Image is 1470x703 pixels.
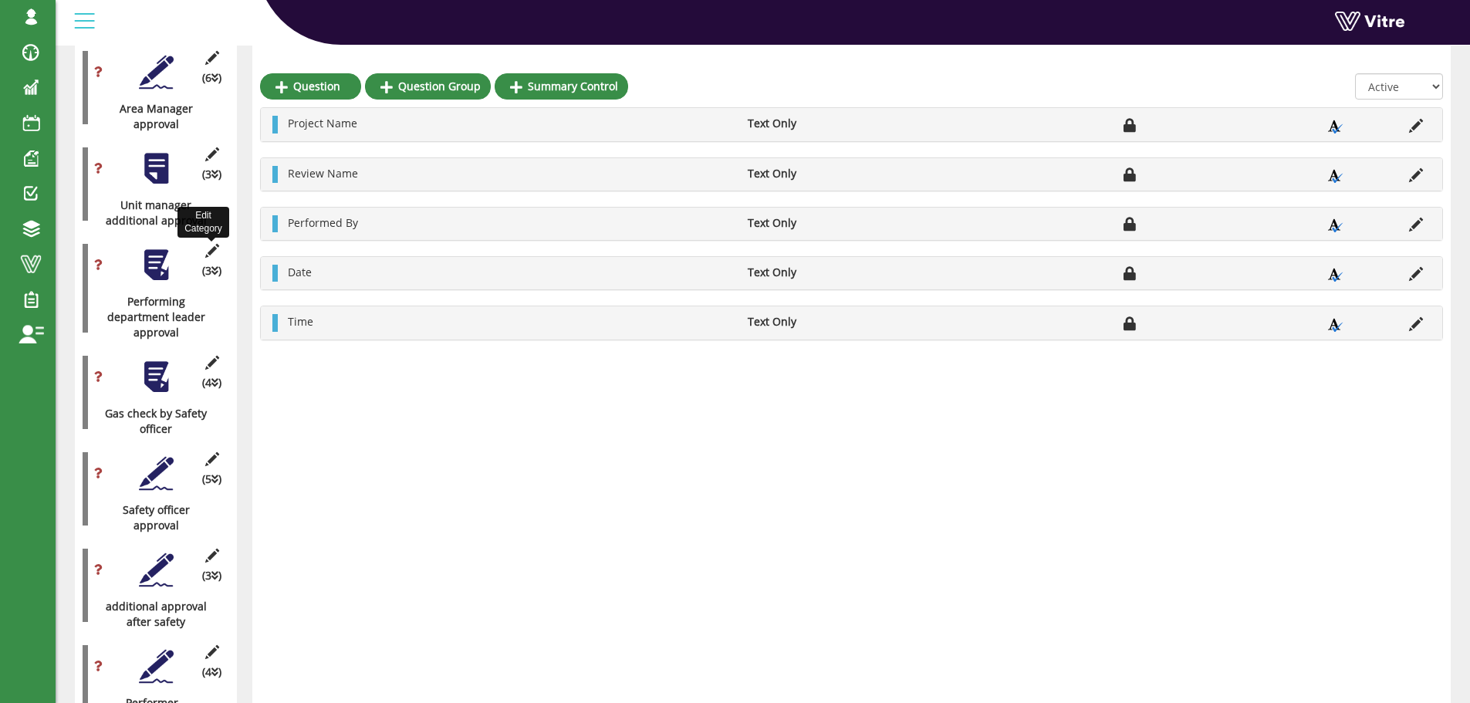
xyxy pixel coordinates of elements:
span: (3 ) [202,167,221,182]
li: Text Only [740,215,913,231]
li: Text Only [740,265,913,280]
span: Date [288,265,312,279]
span: (4 ) [202,664,221,680]
div: Performing department leader approval [83,294,218,340]
a: Summary Control [495,73,628,100]
span: Project Name [288,116,357,130]
div: Gas check by Safety officer [83,406,218,437]
span: (6 ) [202,70,221,86]
li: Text Only [740,116,913,131]
span: (5 ) [202,471,221,487]
div: Edit Category [177,207,229,238]
span: (4 ) [202,375,221,390]
div: Safety officer approval [83,502,218,533]
div: additional approval after safety [83,599,218,630]
a: Question [260,73,361,100]
a: Question Group [365,73,491,100]
span: Performed By [288,215,358,230]
span: Review Name [288,166,358,181]
li: Text Only [740,166,913,181]
span: (3 ) [202,568,221,583]
div: Unit manager additional approval [83,198,218,228]
li: Text Only [740,314,913,330]
span: Time [288,314,313,329]
span: (3 ) [202,263,221,279]
div: Area Manager approval [83,101,218,132]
